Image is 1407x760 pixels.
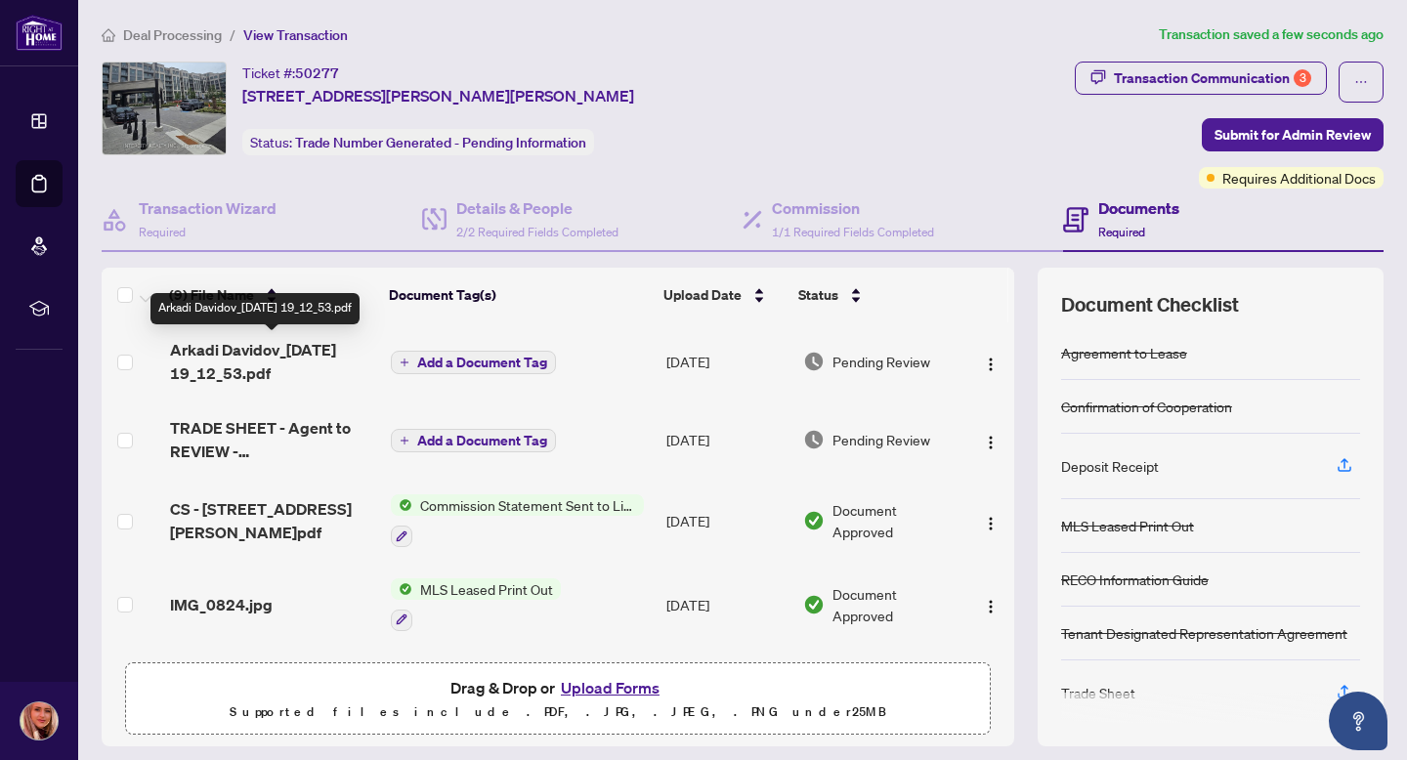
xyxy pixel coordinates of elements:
th: Document Tag(s) [381,268,656,322]
span: Drag & Drop or [450,675,665,700]
img: Profile Icon [21,702,58,739]
img: Document Status [803,429,825,450]
button: Logo [975,346,1006,377]
span: CS - [STREET_ADDRESS][PERSON_NAME]pdf [170,497,375,544]
img: Status Icon [391,578,412,600]
span: 2/2 Required Fields Completed [456,225,618,239]
h4: Commission [772,196,934,220]
div: Trade Sheet [1061,682,1135,703]
span: home [102,28,115,42]
span: plus [400,358,409,367]
button: Logo [975,589,1006,620]
span: Commission Statement Sent to Listing Brokerage [412,494,644,516]
button: Logo [975,424,1006,455]
img: Document Status [803,351,825,372]
span: Document Approved [832,499,959,542]
div: MLS Leased Print Out [1061,515,1194,536]
span: Pending Review [832,429,930,450]
span: Status [798,284,838,306]
td: [DATE] [659,563,795,647]
span: Upload Date [663,284,742,306]
th: Upload Date [656,268,791,322]
td: [DATE] [659,322,795,401]
span: View Transaction [243,26,348,44]
td: [DATE] [659,647,795,731]
div: Status: [242,129,594,155]
p: Supported files include .PDF, .JPG, .JPEG, .PNG under 25 MB [138,700,978,724]
span: IMG_0824.jpg [170,593,273,616]
span: plus [400,436,409,445]
h4: Documents [1098,196,1179,220]
td: [DATE] [659,479,795,563]
div: Agreement to Lease [1061,342,1187,363]
span: Pending Review [832,351,930,372]
img: Logo [983,435,999,450]
img: Logo [983,599,999,614]
th: (9) File Name [161,268,381,322]
span: Drag & Drop orUpload FormsSupported files include .PDF, .JPG, .JPEG, .PNG under25MB [126,663,990,736]
span: Document Checklist [1061,291,1239,318]
button: Add a Document Tag [391,351,556,374]
button: Add a Document Tag [391,429,556,452]
button: Logo [975,505,1006,536]
span: 50277 [295,64,339,82]
img: Logo [983,516,999,531]
span: MLS Leased Print Out [412,578,561,600]
div: Confirmation of Cooperation [1061,396,1232,417]
span: Submit for Admin Review [1215,119,1371,150]
div: Transaction Communication [1114,63,1311,94]
button: Upload Forms [555,675,665,700]
h4: Details & People [456,196,618,220]
span: (9) File Name [169,284,254,306]
span: Document Approved [832,583,959,626]
span: Required [139,225,186,239]
span: Required [1098,225,1145,239]
button: Add a Document Tag [391,350,556,375]
button: Add a Document Tag [391,428,556,453]
button: Open asap [1329,692,1387,750]
th: Status [790,268,960,322]
span: Trade Number Generated - Pending Information [295,134,586,151]
h4: Transaction Wizard [139,196,277,220]
img: Logo [983,357,999,372]
span: TRADE SHEET - Agent to REVIEW - [STREET_ADDRESS][PERSON_NAME]pdf [170,416,375,463]
div: Deposit Receipt [1061,455,1159,477]
span: [STREET_ADDRESS][PERSON_NAME][PERSON_NAME] [242,84,634,107]
img: Status Icon [391,494,412,516]
span: Add a Document Tag [417,434,547,447]
img: Document Status [803,510,825,531]
li: / [230,23,235,46]
div: Tenant Designated Representation Agreement [1061,622,1347,644]
div: RECO Information Guide [1061,569,1209,590]
div: Ticket #: [242,62,339,84]
span: Requires Additional Docs [1222,167,1376,189]
img: logo [16,15,63,51]
button: Status IconMLS Leased Print Out [391,578,561,631]
article: Transaction saved a few seconds ago [1159,23,1384,46]
span: Deal Processing [123,26,222,44]
span: ellipsis [1354,75,1368,89]
button: Status IconCommission Statement Sent to Listing Brokerage [391,494,644,547]
div: 3 [1294,69,1311,87]
button: Submit for Admin Review [1202,118,1384,151]
span: Arkadi Davidov_[DATE] 19_12_53.pdf [170,338,375,385]
span: 1/1 Required Fields Completed [772,225,934,239]
span: Add a Document Tag [417,356,547,369]
button: Transaction Communication3 [1075,62,1327,95]
div: Arkadi Davidov_[DATE] 19_12_53.pdf [150,293,360,324]
img: Document Status [803,594,825,615]
img: IMG-N12288470_1.jpg [103,63,226,154]
td: [DATE] [659,401,795,479]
